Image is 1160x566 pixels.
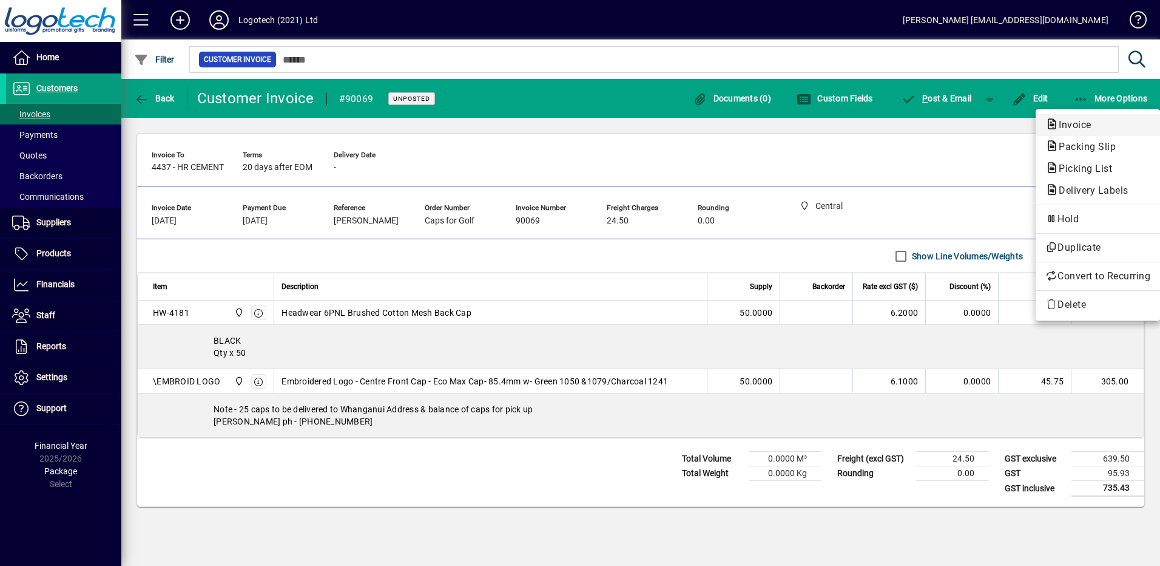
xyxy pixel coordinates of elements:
[1045,240,1150,255] span: Duplicate
[1045,141,1122,152] span: Packing Slip
[1045,185,1135,196] span: Delivery Labels
[1045,163,1118,174] span: Picking List
[1045,212,1150,227] span: Hold
[1045,119,1098,131] span: Invoice
[1045,298,1150,312] span: Delete
[1045,269,1150,284] span: Convert to Recurring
